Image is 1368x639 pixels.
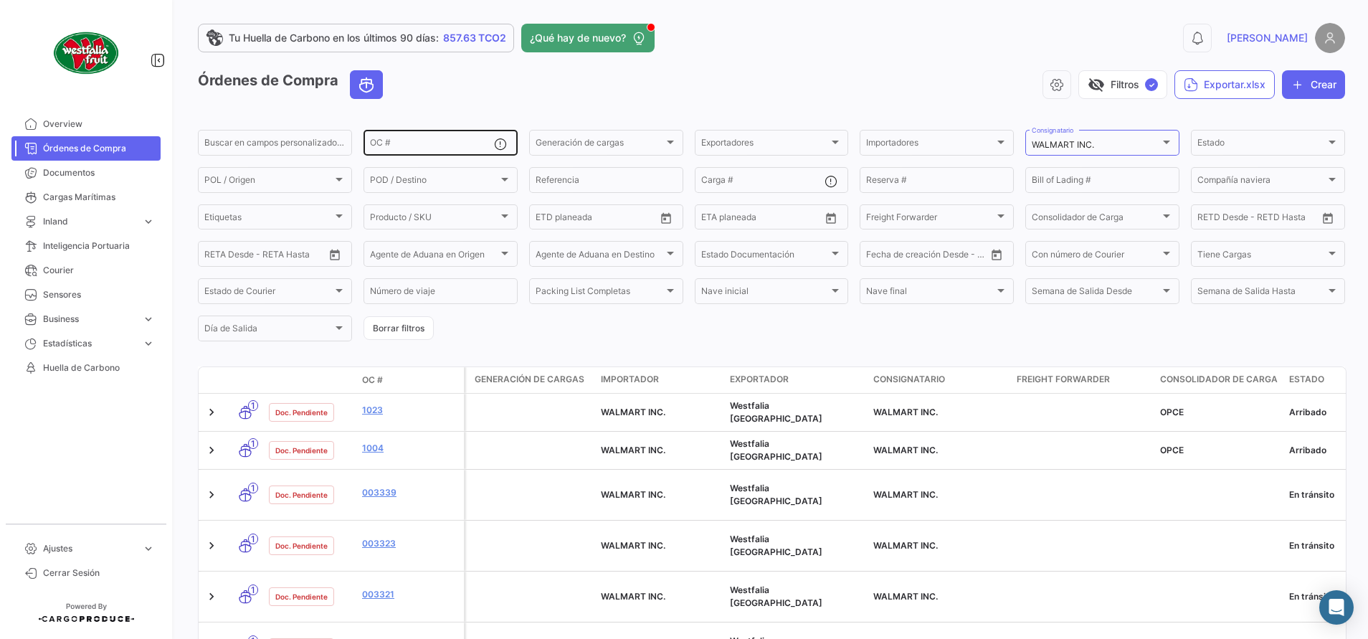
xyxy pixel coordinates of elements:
[43,337,136,350] span: Estadísticas
[873,489,938,500] span: WALMART INC.
[198,24,514,52] a: Tu Huella de Carbono en los últimos 90 días:857.63 TCO2
[11,258,161,283] a: Courier
[866,214,994,224] span: Freight Forwarder
[11,161,161,185] a: Documentos
[248,400,258,411] span: 1
[227,374,263,386] datatable-header-cell: Modo de Transporte
[198,70,387,99] h3: Órdenes de Compra
[730,438,822,462] span: Westfalia Chile
[536,140,664,150] span: Generación de cargas
[204,177,333,187] span: POL / Origen
[43,118,155,131] span: Overview
[466,367,595,393] datatable-header-cell: Generación de cargas
[275,540,328,552] span: Doc. Pendiente
[1282,70,1345,99] button: Crear
[43,142,155,155] span: Órdenes de Compra
[370,214,498,224] span: Producto / SKU
[11,234,161,258] a: Inteligencia Portuaria
[204,326,333,336] span: Día de Salida
[248,438,258,449] span: 1
[1174,70,1275,99] button: Exportar.xlsx
[1160,445,1184,455] span: OPCE
[1319,590,1354,625] div: Abrir Intercom Messenger
[1160,407,1184,417] span: OPCE
[370,251,498,261] span: Agente de Aduana en Origen
[1145,78,1158,91] span: ✓
[1315,23,1345,53] img: placeholder-user.png
[1197,288,1326,298] span: Semana de Salida Hasta
[11,356,161,380] a: Huella de Carbono
[873,445,938,455] span: WALMART INC.
[475,373,584,386] span: Generación de cargas
[229,31,439,45] span: Tu Huella de Carbono en los últimos 90 días:
[248,534,258,544] span: 1
[248,483,258,493] span: 1
[1032,214,1160,224] span: Consolidador de Carga
[11,283,161,307] a: Sensores
[362,442,458,455] a: 1004
[1011,367,1154,393] datatable-header-cell: Freight Forwarder
[248,584,258,595] span: 1
[142,542,155,555] span: expand_more
[730,584,822,608] span: Westfalia Chile
[443,31,506,45] span: 857.63 TCO2
[11,112,161,136] a: Overview
[364,316,434,340] button: Borrar filtros
[204,251,230,261] input: Desde
[1197,251,1326,261] span: Tiene Cargas
[986,244,1007,265] button: Open calendar
[142,313,155,326] span: expand_more
[43,542,136,555] span: Ajustes
[356,368,464,392] datatable-header-cell: OC #
[204,443,219,458] a: Expand/Collapse Row
[1197,140,1326,150] span: Estado
[571,214,628,224] input: Hasta
[263,374,356,386] datatable-header-cell: Estado Doc.
[43,191,155,204] span: Cargas Marítimas
[601,489,665,500] span: WALMART INC.
[521,24,655,52] button: ¿Qué hay de nuevo?
[701,251,830,261] span: Estado Documentación
[362,588,458,601] a: 003321
[866,251,892,261] input: Desde
[204,488,219,502] a: Expand/Collapse Row
[724,367,868,393] datatable-header-cell: Exportador
[730,400,822,424] span: Westfalia Chile
[43,240,155,252] span: Inteligencia Portuaria
[43,361,155,374] span: Huella de Carbono
[701,288,830,298] span: Nave inicial
[536,214,561,224] input: Desde
[362,374,383,387] span: OC #
[204,405,219,420] a: Expand/Collapse Row
[530,31,626,45] span: ¿Qué hay de nuevo?
[1160,373,1278,386] span: Consolidador de Carga
[204,539,219,553] a: Expand/Collapse Row
[1032,139,1094,150] mat-select-trigger: WALMART INC.
[1289,373,1324,386] span: Estado
[1197,177,1326,187] span: Compañía naviera
[873,540,938,551] span: WALMART INC.
[1088,76,1105,93] span: visibility_off
[1017,373,1110,386] span: Freight Forwarder
[11,185,161,209] a: Cargas Marítimas
[275,489,328,501] span: Doc. Pendiente
[601,373,659,386] span: Importador
[11,136,161,161] a: Órdenes de Compra
[370,177,498,187] span: POD / Destino
[43,567,155,579] span: Cerrar Sesión
[701,214,727,224] input: Desde
[362,486,458,499] a: 003339
[1197,214,1223,224] input: Desde
[701,140,830,150] span: Exportadores
[601,407,665,417] span: WALMART INC.
[866,140,994,150] span: Importadores
[820,207,842,229] button: Open calendar
[50,17,122,89] img: client-50.png
[655,207,677,229] button: Open calendar
[730,534,822,557] span: Westfalia Chile
[362,404,458,417] a: 1023
[204,288,333,298] span: Estado de Courier
[142,215,155,228] span: expand_more
[275,445,328,456] span: Doc. Pendiente
[730,373,789,386] span: Exportador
